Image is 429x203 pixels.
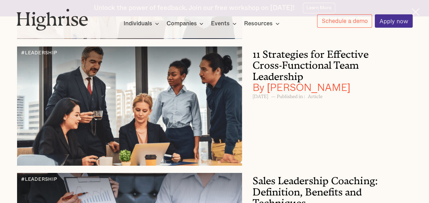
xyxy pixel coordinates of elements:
h6: Article [308,93,323,98]
div: #LEADERSHIP [21,51,57,56]
h3: 11 Strategies for Effective Cross-Functional Team Leadership [253,46,396,93]
div: Events [211,19,239,28]
a: Schedule a demo [317,14,372,27]
div: #LEADERSHIP [21,177,57,182]
h6: — Published in : [271,93,305,98]
div: Resources [244,19,282,28]
a: Leader collaborating with a diverse cross-functional team in a meeting.#LEADERSHIP11 Strategies f... [17,46,412,166]
div: Companies [166,19,197,28]
div: Companies [166,19,205,28]
div: Individuals [124,19,161,28]
h6: [DATE] [253,93,268,98]
div: Individuals [124,19,152,28]
span: By [PERSON_NAME] [253,79,350,95]
a: Apply now [375,14,413,28]
div: Resources [244,19,273,28]
img: Highrise logo [16,9,88,30]
div: Events [211,19,230,28]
